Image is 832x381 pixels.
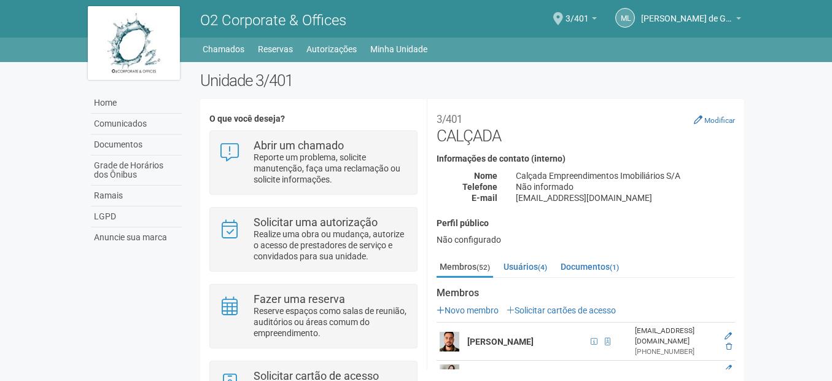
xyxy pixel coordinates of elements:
h4: O que você deseja? [209,114,418,124]
div: [PHONE_NUMBER] [635,347,716,357]
div: [EMAIL_ADDRESS][DOMAIN_NAME] [507,192,744,203]
div: Calçada Empreendimentos Imobiliários S/A [507,170,744,181]
small: (4) [538,263,547,272]
img: user.png [440,332,459,352]
a: Editar membro [725,364,732,373]
span: O2 Corporate & Offices [200,12,346,29]
strong: E-mail [472,193,497,203]
h2: Unidade 3/401 [200,71,745,90]
a: Solicitar uma autorização Realize uma obra ou mudança, autorize o acesso de prestadores de serviç... [219,217,408,262]
strong: [PERSON_NAME] [467,337,534,347]
a: Excluir membro [726,342,732,351]
a: Modificar [694,115,735,125]
strong: Solicitar uma autorização [254,216,378,229]
a: Membros(52) [437,257,493,278]
a: Autorizações [306,41,357,58]
a: Anuncie sua marca [91,227,182,248]
img: logo.jpg [88,6,180,80]
a: Usuários(4) [500,257,550,276]
a: Chamados [203,41,244,58]
small: (1) [610,263,619,272]
div: [EMAIL_ADDRESS][DOMAIN_NAME] [635,326,716,347]
h4: Perfil público [437,219,735,228]
span: 3/401 [566,2,589,23]
small: 3/401 [437,113,462,125]
a: Home [91,93,182,114]
a: Novo membro [437,305,499,315]
h4: Informações de contato (interno) [437,154,735,163]
strong: Fazer uma reserva [254,293,345,305]
a: 3/401 [566,15,597,25]
p: Reserve espaços como salas de reunião, auditórios ou áreas comum do empreendimento. [254,305,408,339]
strong: Abrir um chamado [254,139,344,152]
h2: CALÇADA [437,108,735,145]
span: Michele Lima de Gondra [641,2,733,23]
a: Documentos(1) [558,257,622,276]
a: LGPD [91,206,182,227]
strong: [PERSON_NAME] [467,369,534,379]
a: Abrir um chamado Reporte um problema, solicite manutenção, faça uma reclamação ou solicite inform... [219,140,408,185]
strong: Nome [474,171,497,181]
a: Grade de Horários dos Ônibus [91,155,182,186]
small: Modificar [704,116,735,125]
a: [PERSON_NAME] de Gondra [641,15,741,25]
div: Não informado [507,181,744,192]
a: Editar membro [725,332,732,340]
small: (52) [476,263,490,272]
a: Fazer uma reserva Reserve espaços como salas de reunião, auditórios ou áreas comum do empreendime... [219,294,408,339]
p: Reporte um problema, solicite manutenção, faça uma reclamação ou solicite informações. [254,152,408,185]
p: Realize uma obra ou mudança, autorize o acesso de prestadores de serviço e convidados para sua un... [254,229,408,262]
a: Documentos [91,135,182,155]
a: Minha Unidade [370,41,427,58]
strong: Membros [437,288,735,299]
a: Ramais [91,186,182,206]
a: ML [615,8,635,28]
div: [PHONE_NUMBER] [635,369,716,380]
a: Comunicados [91,114,182,135]
div: Não configurado [437,234,735,245]
strong: Telefone [462,182,497,192]
a: Reservas [258,41,293,58]
a: Solicitar cartões de acesso [507,305,616,315]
